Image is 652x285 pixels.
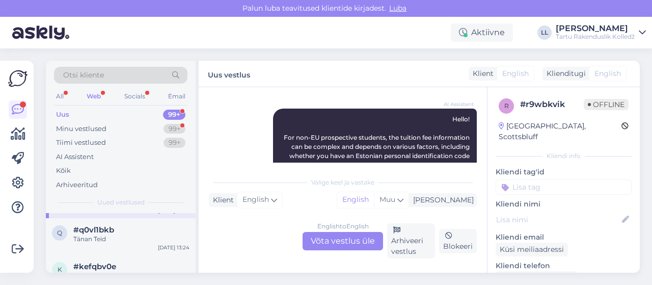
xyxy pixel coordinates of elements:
[337,192,374,208] div: English
[63,70,104,81] span: Otsi kliente
[556,24,635,33] div: [PERSON_NAME]
[439,229,477,253] div: Blokeeri
[122,90,147,103] div: Socials
[556,33,635,41] div: Tartu Rakenduslik Kolledž
[409,195,474,205] div: [PERSON_NAME]
[496,271,578,285] div: Küsi telefoninumbrit
[56,152,94,162] div: AI Assistent
[97,198,145,207] span: Uued vestlused
[303,232,383,250] div: Võta vestlus üle
[73,235,189,244] div: Tänan Teid
[85,90,103,103] div: Web
[158,244,189,251] div: [DATE] 13:24
[594,68,621,79] span: English
[496,151,632,161] div: Kliendi info
[166,90,187,103] div: Email
[556,24,646,41] a: [PERSON_NAME]Tartu Rakenduslik Kolledž
[496,199,632,210] p: Kliendi nimi
[584,99,629,110] span: Offline
[56,138,106,148] div: Tiimi vestlused
[496,243,568,256] div: Küsi meiliaadressi
[164,124,185,134] div: 99+
[542,68,586,79] div: Klienditugi
[317,222,369,231] div: English to English
[73,262,116,271] span: #kefqbv0e
[209,178,477,187] div: Valige keel ja vastake
[73,225,114,235] span: #q0vl1bkb
[436,100,474,108] span: AI Assistent
[164,138,185,148] div: 99+
[8,69,28,88] img: Askly Logo
[56,124,106,134] div: Minu vestlused
[499,121,621,142] div: [GEOGRAPHIC_DATA], Scottsbluff
[56,166,71,176] div: Kõik
[496,167,632,177] p: Kliendi tag'id
[56,180,98,190] div: Arhiveeritud
[54,90,66,103] div: All
[537,25,552,40] div: LL
[56,110,69,120] div: Uus
[504,102,509,110] span: r
[209,195,234,205] div: Klient
[242,194,269,205] span: English
[496,179,632,195] input: Lisa tag
[502,68,529,79] span: English
[451,23,513,42] div: Aktiivne
[208,67,250,81] label: Uus vestlus
[58,266,62,273] span: k
[496,214,620,225] input: Lisa nimi
[496,261,632,271] p: Kliendi telefon
[469,68,494,79] div: Klient
[386,4,410,13] span: Luba
[387,223,435,258] div: Arhiveeri vestlus
[496,232,632,243] p: Kliendi email
[520,98,584,111] div: # r9wbkvik
[379,195,395,204] span: Muu
[57,229,62,237] span: q
[163,110,185,120] div: 99+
